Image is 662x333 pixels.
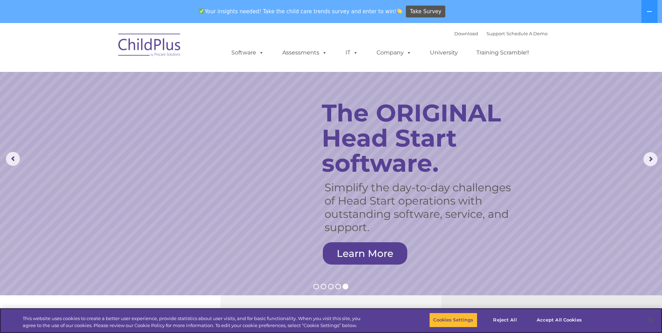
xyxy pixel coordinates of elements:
img: ✅ [199,8,204,14]
a: Support [486,31,505,36]
a: Download [454,31,478,36]
a: Take Survey [406,6,445,18]
a: Learn More [323,242,407,265]
button: Accept All Cookies [533,313,586,327]
span: Last name [97,46,118,51]
a: Assessments [275,46,334,60]
a: University [423,46,465,60]
img: ChildPlus by Procare Solutions [115,29,185,64]
a: Software [224,46,271,60]
a: Training Scramble!! [469,46,536,60]
a: Company [370,46,418,60]
span: Phone number [97,75,127,80]
button: Reject All [483,313,527,327]
a: IT [339,46,365,60]
img: 👏 [397,8,402,14]
font: | [454,31,548,36]
span: Your insights needed! Take the child care trends survey and enter to win! [196,5,405,18]
a: Schedule A Demo [506,31,548,36]
rs-layer: The ORIGINAL Head Start software. [322,100,528,176]
button: Cookies Settings [429,313,477,327]
div: This website uses cookies to create a better user experience, provide statistics about user visit... [23,315,364,329]
rs-layer: Simplify the day-to-day challenges of Head Start operations with outstanding software, service, a... [325,181,518,234]
button: Close [643,312,659,328]
span: Take Survey [410,6,441,18]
